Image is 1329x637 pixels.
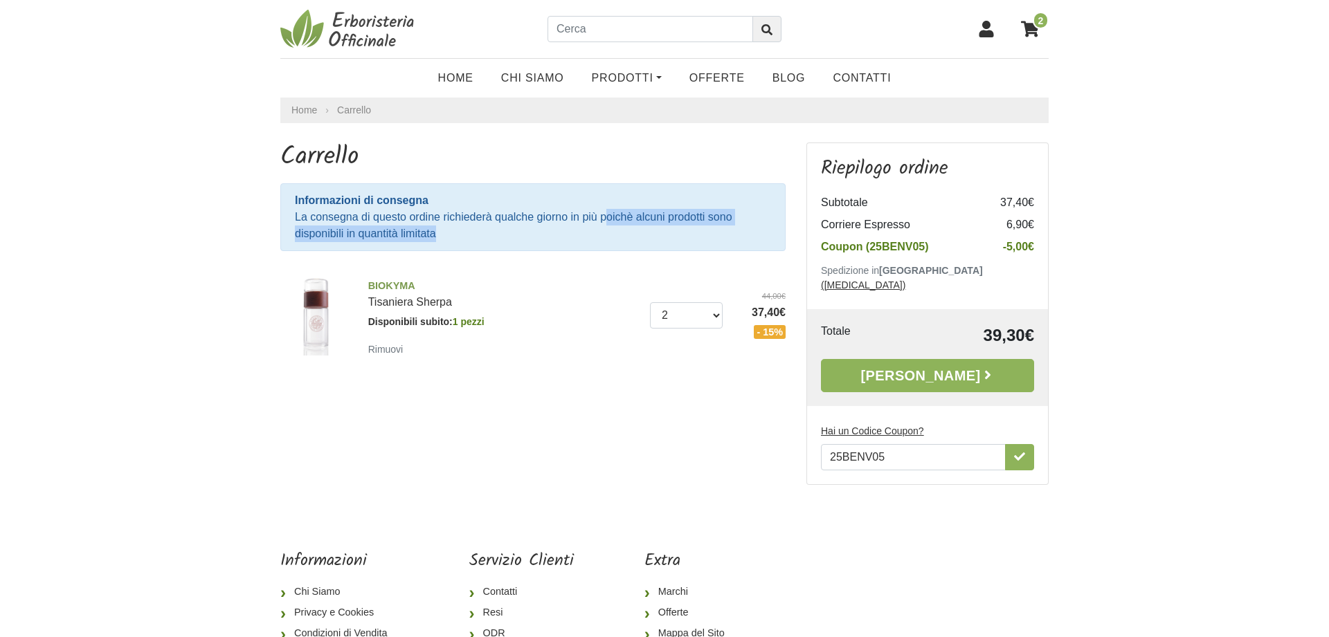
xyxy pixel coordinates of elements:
a: Blog [759,64,820,92]
del: 44,00€ [733,290,786,302]
strong: Informazioni di consegna [295,194,428,206]
h5: Informazioni [280,551,398,571]
a: Prodotti [578,64,676,92]
a: [PERSON_NAME] [821,359,1034,392]
a: Home [291,103,317,118]
a: Privacy e Cookies [280,602,398,623]
img: Erboristeria Officinale [280,8,419,50]
nav: breadcrumb [280,98,1049,123]
td: 37,40€ [979,192,1034,214]
td: Corriere Espresso [821,214,979,236]
td: Totale [821,323,899,348]
div: La consegna di questo ordine richiederà qualche giorno in più poichè alcuni prodotti sono disponi... [280,183,786,251]
a: Carrello [337,104,371,116]
p: Spedizione in [821,264,1034,293]
h5: Servizio Clienti [469,551,574,571]
label: Hai un Codice Coupon? [821,424,924,438]
a: OFFERTE [676,64,759,92]
a: Contatti [819,64,905,92]
a: Offerte [644,602,736,623]
a: Contatti [469,582,574,602]
input: Hai un Codice Coupon? [821,444,1006,470]
span: BIOKYMA [368,279,640,294]
td: 6,90€ [979,214,1034,236]
a: Marchi [644,582,736,602]
h3: Riepilogo ordine [821,157,1034,181]
h5: Extra [644,551,736,571]
a: Chi Siamo [487,64,578,92]
a: 2 [1014,12,1049,46]
b: [GEOGRAPHIC_DATA] [879,265,983,276]
small: Rimuovi [368,344,404,355]
span: - 15% [754,325,786,339]
td: Subtotale [821,192,979,214]
strong: 1 pezzi [453,316,485,327]
a: BIOKYMATisaniera Sherpa [368,279,640,308]
input: Cerca [548,16,753,42]
span: 2 [1033,12,1049,29]
td: 39,30€ [899,323,1034,348]
td: Coupon (25BENV05) [821,236,979,258]
h1: Carrello [280,142,786,172]
img: Tisaniera Sherpa [275,273,358,356]
a: Resi [469,602,574,623]
span: 37,40€ [733,304,786,321]
td: -5,00€ [979,236,1034,258]
a: Rimuovi [368,340,409,358]
iframe: fb:page Facebook Social Plugin [806,551,1049,600]
a: Chi Siamo [280,582,398,602]
u: Hai un Codice Coupon? [821,425,924,436]
a: ([MEDICAL_DATA]) [821,279,905,290]
small: Disponibili subito: [368,316,485,327]
a: Home [424,64,487,92]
